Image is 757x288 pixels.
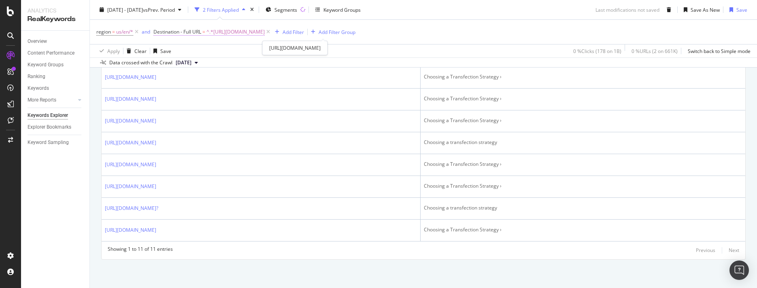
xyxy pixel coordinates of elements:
button: Add Filter Group [308,27,355,37]
button: Keyword Groups [312,3,364,16]
div: Showing 1 to 11 of 11 entries [108,246,173,255]
div: Apply [107,47,120,54]
button: Segments [262,3,300,16]
div: Choosing a Transfection Strategy › [424,161,742,168]
div: Clear [134,47,147,54]
span: us/en/* [116,26,133,38]
div: 0 % URLs ( 2 on 661K ) [632,47,678,54]
a: [URL][DOMAIN_NAME] [105,139,156,147]
div: and [142,28,150,35]
div: RealKeywords [28,15,83,24]
a: [URL][DOMAIN_NAME] [105,73,156,81]
a: Ranking [28,72,84,81]
span: vs Prev. Period [143,6,175,13]
div: Ranking [28,72,45,81]
div: Add Filter Group [319,28,355,35]
span: Destination - Full URL [153,28,201,35]
span: ^.*[URL][DOMAIN_NAME] [206,26,265,38]
div: Keywords Explorer [28,111,68,120]
a: [URL][DOMAIN_NAME] [105,117,156,125]
a: More Reports [28,96,76,104]
div: Switch back to Simple mode [688,47,751,54]
button: Save [726,3,747,16]
a: [URL][DOMAIN_NAME] [105,161,156,169]
span: region [96,28,111,35]
a: [URL][DOMAIN_NAME] [105,226,156,234]
button: Switch back to Simple mode [685,44,751,57]
div: Choosing a Transfection Strategy › [424,95,742,102]
div: Content Performance [28,49,74,57]
div: Add Filter [283,28,304,35]
a: Keywords [28,84,84,93]
div: Overview [28,37,47,46]
div: Save [736,6,747,13]
button: [DATE] [172,58,201,68]
div: Choosing a Transfection Strategy › [424,182,742,190]
a: Keyword Sampling [28,138,84,147]
span: = [112,28,115,35]
span: Segments [274,6,297,13]
a: [URL][DOMAIN_NAME] [105,182,156,191]
div: Previous [696,247,715,254]
div: Choosing a transfection strategy [424,139,742,146]
button: and [142,28,150,36]
div: Next [729,247,739,254]
a: Keywords Explorer [28,111,84,120]
div: Open Intercom Messenger [729,260,749,280]
span: [DATE] - [DATE] [107,6,143,13]
div: Choosing a transfection strategy [424,204,742,212]
div: Keyword Sampling [28,138,69,147]
div: Choosing a Transfection Strategy › [424,117,742,124]
div: 2 Filters Applied [203,6,239,13]
button: [DATE] - [DATE]vsPrev. Period [96,3,185,16]
button: Save [150,44,171,57]
button: Next [729,246,739,255]
div: Explorer Bookmarks [28,123,71,131]
button: Save As New [680,3,720,16]
div: 0 % Clicks ( 178 on 1B ) [573,47,621,54]
div: [URL][DOMAIN_NAME] [262,41,327,55]
div: Keyword Groups [28,61,64,69]
div: More Reports [28,96,56,104]
div: Save As New [691,6,720,13]
a: Explorer Bookmarks [28,123,84,131]
div: Choosing a Transfection Strategy › [424,226,742,233]
div: Keyword Groups [323,6,361,13]
a: Overview [28,37,84,46]
div: Save [160,47,171,54]
div: Analytics [28,6,83,15]
span: 2025 Jun. 24th [176,59,191,66]
span: = [202,28,205,35]
button: Add Filter [272,27,304,37]
button: Previous [696,246,715,255]
button: 2 Filters Applied [191,3,249,16]
a: Keyword Groups [28,61,84,69]
a: [URL][DOMAIN_NAME]? [105,204,158,212]
div: Data crossed with the Crawl [109,59,172,66]
button: Apply [96,44,120,57]
button: Clear [123,44,147,57]
div: Choosing a Transfection Strategy › [424,73,742,80]
div: Keywords [28,84,49,93]
div: times [249,6,255,14]
a: Content Performance [28,49,84,57]
a: [URL][DOMAIN_NAME] [105,95,156,103]
div: Last modifications not saved [595,6,659,13]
